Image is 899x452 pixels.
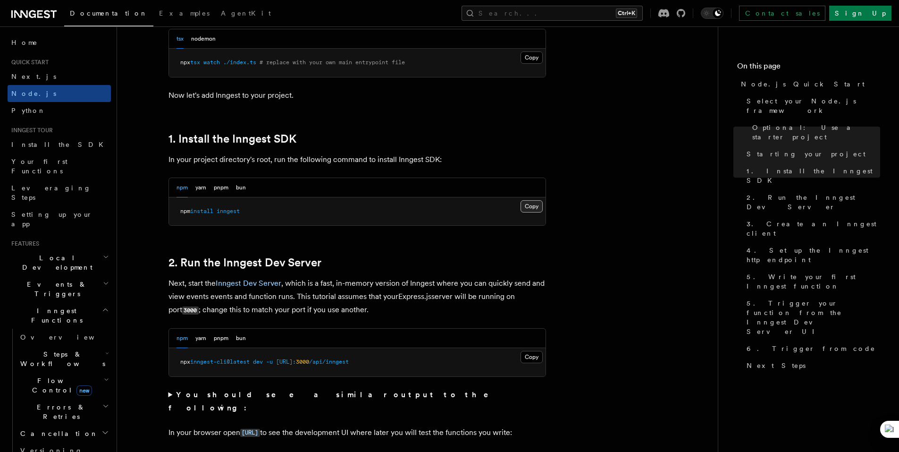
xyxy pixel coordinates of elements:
[195,178,206,197] button: yarn
[743,340,880,357] a: 6. Trigger from code
[17,372,111,399] button: Flow Controlnew
[168,390,502,412] strong: You should see a similar output to the following:
[748,119,880,145] a: Optional: Use a starter project
[11,90,56,97] span: Node.js
[190,358,250,365] span: inngest-cli@latest
[17,399,111,425] button: Errors & Retries
[741,79,865,89] span: Node.js Quick Start
[17,346,111,372] button: Steps & Workflows
[462,6,643,21] button: Search...Ctrl+K
[747,272,880,291] span: 5. Write your first Inngest function
[17,376,104,395] span: Flow Control
[215,3,277,26] a: AgentKit
[190,208,213,214] span: install
[11,107,46,114] span: Python
[743,268,880,295] a: 5. Write your first Inngest function
[11,184,91,201] span: Leveraging Steps
[8,306,102,325] span: Inngest Functions
[521,351,543,363] button: Copy
[8,59,49,66] span: Quick start
[20,333,118,341] span: Overview
[221,9,271,17] span: AgentKit
[8,136,111,153] a: Install the SDK
[159,9,210,17] span: Examples
[266,358,273,365] span: -u
[11,38,38,47] span: Home
[203,59,220,66] span: watch
[76,385,92,396] span: new
[743,189,880,215] a: 2. Run the Inngest Dev Server
[737,76,880,93] a: Node.js Quick Start
[743,145,880,162] a: Starting your project
[168,277,546,317] p: Next, start the , which is a fast, in-memory version of Inngest where you can quickly send and vi...
[11,73,56,80] span: Next.js
[8,302,111,329] button: Inngest Functions
[747,246,880,264] span: 4. Set up the Inngest http endpoint
[11,158,67,175] span: Your first Functions
[17,402,102,421] span: Errors & Retries
[309,358,349,365] span: /api/inngest
[260,59,405,66] span: # replace with your own main entrypoint file
[180,358,190,365] span: npx
[190,59,200,66] span: tsx
[8,249,111,276] button: Local Development
[8,206,111,232] a: Setting up your app
[747,96,880,115] span: Select your Node.js framework
[747,219,880,238] span: 3. Create an Inngest client
[11,211,92,228] span: Setting up your app
[17,350,105,368] span: Steps & Workflows
[70,9,148,17] span: Documentation
[739,6,825,21] a: Contact sales
[217,208,240,214] span: inngest
[223,59,256,66] span: ./index.ts
[168,132,296,145] a: 1. Install the Inngest SDK
[8,280,103,298] span: Events & Triggers
[236,178,246,197] button: bun
[17,425,111,442] button: Cancellation
[168,256,321,269] a: 2. Run the Inngest Dev Server
[747,298,880,336] span: 5. Trigger your function from the Inngest Dev Server UI
[8,153,111,179] a: Your first Functions
[743,357,880,374] a: Next Steps
[747,361,806,370] span: Next Steps
[176,29,184,49] button: tsx
[168,426,546,440] p: In your browser open to see the development UI where later you will test the functions you write:
[216,279,281,288] a: Inngest Dev Server
[616,9,637,18] kbd: Ctrl+K
[8,276,111,302] button: Events & Triggers
[195,329,206,348] button: yarn
[8,127,53,134] span: Inngest tour
[8,102,111,119] a: Python
[191,29,216,49] button: nodemon
[168,388,546,415] summary: You should see a similar output to the following:
[747,149,865,159] span: Starting your project
[153,3,215,26] a: Examples
[180,59,190,66] span: npx
[176,178,188,197] button: npm
[747,166,880,185] span: 1. Install the Inngest SDK
[8,34,111,51] a: Home
[743,242,880,268] a: 4. Set up the Inngest http endpoint
[743,295,880,340] a: 5. Trigger your function from the Inngest Dev Server UI
[747,344,875,353] span: 6. Trigger from code
[752,123,880,142] span: Optional: Use a starter project
[240,428,260,437] a: [URL]
[701,8,723,19] button: Toggle dark mode
[168,153,546,166] p: In your project directory's root, run the following command to install Inngest SDK:
[236,329,246,348] button: bun
[180,208,190,214] span: npm
[276,358,296,365] span: [URL]:
[17,329,111,346] a: Overview
[296,358,309,365] span: 3000
[168,89,546,102] p: Now let's add Inngest to your project.
[8,68,111,85] a: Next.js
[743,162,880,189] a: 1. Install the Inngest SDK
[214,178,228,197] button: pnpm
[8,179,111,206] a: Leveraging Steps
[8,240,39,247] span: Features
[11,141,109,148] span: Install the SDK
[737,60,880,76] h4: On this page
[64,3,153,26] a: Documentation
[182,307,199,315] code: 3000
[829,6,891,21] a: Sign Up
